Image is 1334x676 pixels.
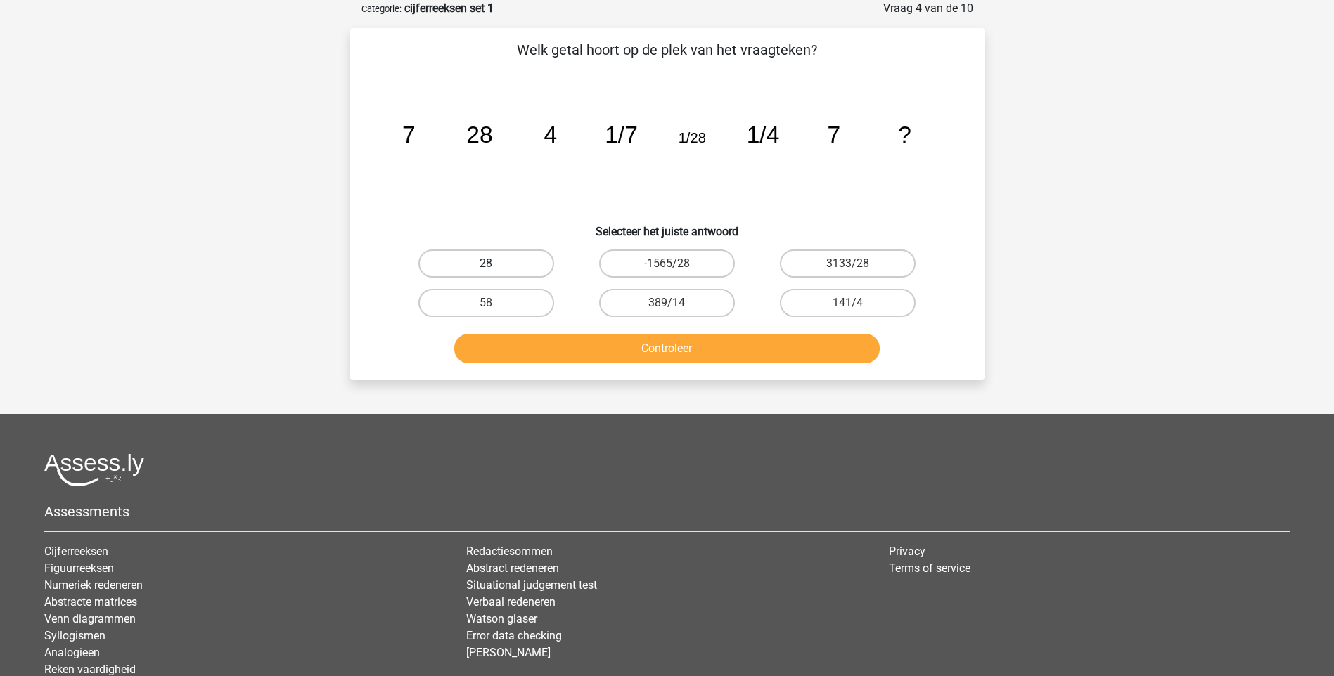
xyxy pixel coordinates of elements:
a: Figuurreeksen [44,561,114,575]
tspan: 28 [466,122,492,148]
tspan: 1/4 [746,122,779,148]
a: [PERSON_NAME] [466,646,551,659]
tspan: 7 [402,122,415,148]
a: Numeriek redeneren [44,578,143,592]
a: Watson glaser [466,612,537,625]
tspan: 1/28 [678,130,705,145]
label: 58 [418,289,554,317]
small: Categorie: [361,4,402,14]
tspan: 7 [827,122,840,148]
label: 141/4 [780,289,916,317]
h5: Assessments [44,503,1290,520]
a: Error data checking [466,629,562,642]
button: Controleer [454,334,880,363]
a: Terms of service [889,561,970,575]
tspan: 4 [544,122,557,148]
a: Abstract redeneren [466,561,559,575]
label: -1565/28 [599,249,735,278]
a: Reken vaardigheid [44,663,136,676]
a: Redactiesommen [466,545,553,558]
label: 3133/28 [780,249,916,278]
strong: cijferreeksen set 1 [404,1,494,15]
a: Privacy [889,545,925,558]
a: Situational judgement test [466,578,597,592]
a: Verbaal redeneren [466,595,556,609]
a: Syllogismen [44,629,105,642]
img: Assessly logo [44,453,144,486]
label: 389/14 [599,289,735,317]
a: Venn diagrammen [44,612,136,625]
p: Welk getal hoort op de plek van het vraagteken? [373,39,962,60]
h6: Selecteer het juiste antwoord [373,214,962,238]
a: Cijferreeksen [44,545,108,558]
tspan: ? [898,122,911,148]
a: Abstracte matrices [44,595,137,609]
tspan: 1/7 [605,122,638,148]
a: Analogieen [44,646,100,659]
label: 28 [418,249,554,278]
